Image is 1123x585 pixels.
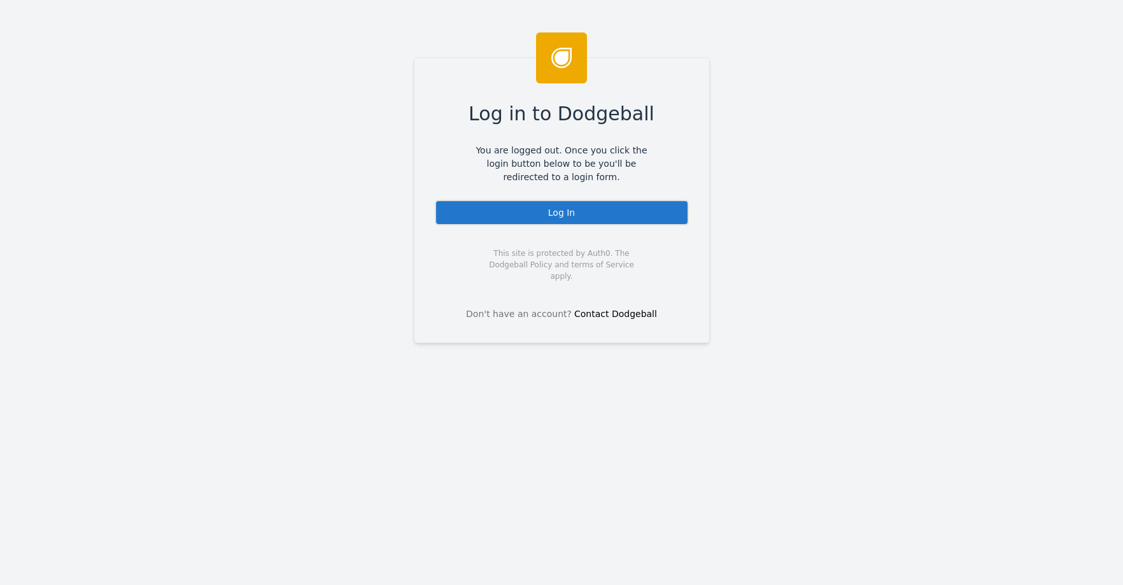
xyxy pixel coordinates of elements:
span: You are logged out. Once you click the login button below to be you'll be redirected to a login f... [467,144,657,184]
span: This site is protected by Auth0. The Dodgeball Policy and terms of Service apply. [478,248,646,282]
div: Log In [435,200,689,225]
span: Don't have an account? [466,307,572,321]
a: Contact Dodgeball [574,309,657,319]
span: Log in to Dodgeball [469,99,654,128]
